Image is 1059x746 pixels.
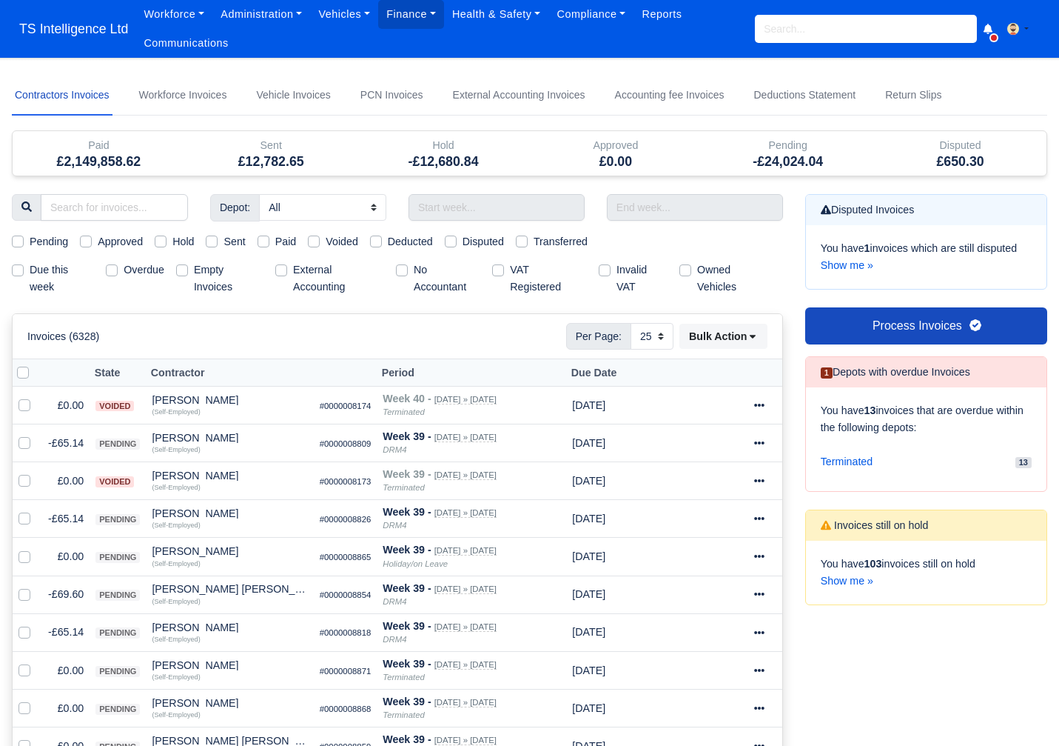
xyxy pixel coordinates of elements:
[253,76,333,116] a: Vehicle Invoices
[185,131,357,176] div: Sent
[275,233,297,250] label: Paid
[320,705,372,713] small: #0000008868
[41,194,188,221] input: Search for invoices...
[194,262,263,296] label: Empty Invoices
[152,736,307,746] div: [PERSON_NAME] [PERSON_NAME]
[152,395,307,405] div: [PERSON_NAME]
[383,445,406,454] i: DRM4
[146,359,313,387] th: Contractor
[713,137,863,154] div: Pending
[864,558,882,570] strong: 103
[885,137,1035,154] div: Disputed
[383,521,406,530] i: DRM4
[12,15,135,44] a: TS Intelligence Ltd
[172,233,194,250] label: Hold
[152,598,200,605] small: (Self-Employed)
[320,477,372,486] small: #0000008173
[882,76,944,116] a: Return Slips
[572,626,605,638] span: 2 weeks from now
[152,546,307,556] div: [PERSON_NAME]
[414,262,480,296] label: No Accountant
[152,622,307,633] div: [PERSON_NAME]
[713,154,863,170] h5: -£24,024.04
[152,408,200,416] small: (Self-Employed)
[42,386,90,424] td: £0.00
[529,131,702,176] div: Approved
[383,597,406,606] i: DRM4
[572,550,605,562] span: 1 week from now
[450,76,588,116] a: External Accounting Invoices
[572,665,605,676] span: 2 weeks from now
[612,76,727,116] a: Accounting fee Invoices
[434,395,497,404] small: [DATE] » [DATE]
[702,131,874,176] div: Pending
[27,330,99,343] h6: Invoices (6328)
[196,137,346,154] div: Sent
[320,590,372,599] small: #0000008854
[293,262,384,296] label: External Accounting
[383,506,431,518] strong: Week 39 -
[357,131,530,176] div: Hold
[821,204,915,216] h6: Disputed Invoices
[152,522,200,529] small: (Self-Employed)
[755,15,977,43] input: Search...
[566,359,649,387] th: Due Date
[434,660,497,670] small: [DATE] » [DATE]
[540,154,690,170] h5: £0.00
[42,576,90,613] td: -£69.60
[152,470,307,481] div: [PERSON_NAME]
[434,546,497,556] small: [DATE] » [DATE]
[42,500,90,538] td: -£65.14
[152,660,307,670] div: [PERSON_NAME]
[806,225,1046,289] div: You have invoices which are still disputed
[152,584,307,594] div: [PERSON_NAME] [PERSON_NAME]
[383,468,431,480] strong: Week 39 -
[572,437,605,449] span: 2 weeks from now
[572,513,605,524] span: 2 weeks from now
[152,508,307,519] div: [PERSON_NAME]
[42,690,90,727] td: £0.00
[124,262,164,279] label: Overdue
[152,698,307,708] div: [PERSON_NAME]
[806,541,1046,605] div: You have invoices still on hold
[383,635,406,644] i: DRM4
[540,137,690,154] div: Approved
[135,29,237,58] a: Communications
[320,667,372,676] small: #0000008871
[463,233,504,250] label: Disputed
[98,233,143,250] label: Approved
[434,622,497,632] small: [DATE] » [DATE]
[95,627,140,639] span: pending
[95,552,140,563] span: pending
[136,76,230,116] a: Workforce Invoices
[679,324,767,349] button: Bulk Action
[369,154,519,170] h5: -£12,680.84
[821,453,873,470] span: Terminated
[12,14,135,44] span: TS Intelligence Ltd
[95,666,140,677] span: pending
[383,483,425,492] i: Terminated
[90,359,146,387] th: State
[95,401,134,412] span: voided
[434,508,497,518] small: [DATE] » [DATE]
[821,519,929,532] h6: Invoices still on hold
[572,475,605,487] span: 2 weeks from now
[95,476,134,487] span: voided
[223,233,245,250] label: Sent
[320,515,372,524] small: #0000008826
[12,76,112,116] a: Contractors Invoices
[152,673,200,681] small: (Self-Employed)
[383,544,431,556] strong: Week 39 -
[369,137,519,154] div: Hold
[377,359,566,387] th: Period
[383,673,425,682] i: Terminated
[320,402,372,410] small: #0000008174
[357,76,426,116] a: PCN Invoices
[434,470,497,480] small: [DATE] » [DATE]
[13,131,185,176] div: Paid
[864,242,870,254] strong: 1
[95,590,140,601] span: pending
